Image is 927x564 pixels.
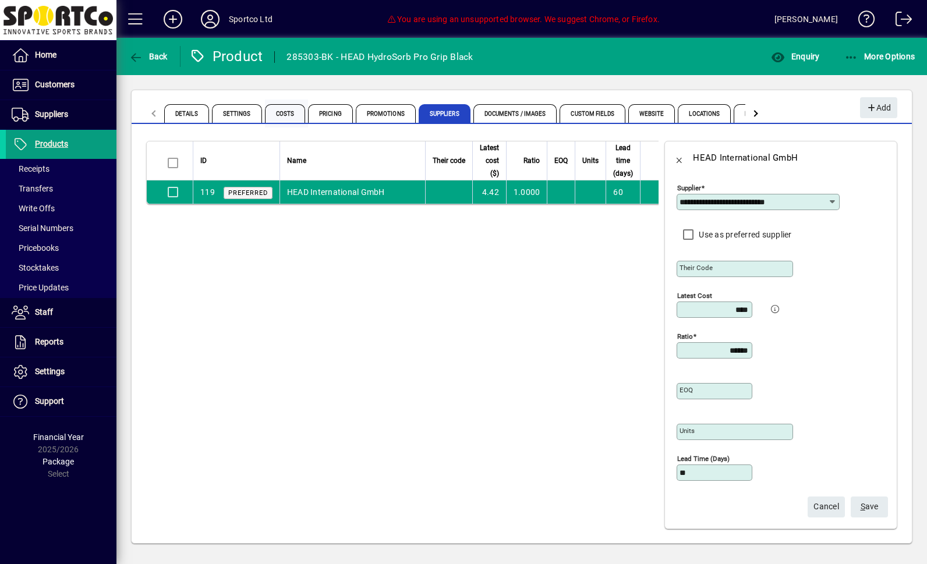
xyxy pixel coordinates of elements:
span: Transfers [12,184,53,193]
mat-label: EOQ [680,386,693,394]
span: ave [861,497,879,516]
mat-label: Their code [680,264,713,272]
a: Reports [6,328,116,357]
button: Add [154,9,192,30]
span: Customers [35,80,75,89]
a: Price Updates [6,278,116,297]
a: Staff [6,298,116,327]
div: [PERSON_NAME] [774,10,838,29]
mat-label: Latest cost [677,292,712,300]
button: Add [860,97,897,118]
span: Write Offs [12,204,55,213]
span: Costs [265,104,306,123]
span: Staff [35,307,53,317]
td: 1.0000 [506,180,547,204]
a: Write Offs [6,198,116,218]
span: Promotions [356,104,416,123]
span: Receipts [12,164,49,173]
mat-label: Ratio [677,332,693,340]
span: More Options [844,52,915,61]
a: Serial Numbers [6,218,116,238]
span: Cancel [813,497,839,516]
span: Preferred [228,189,268,197]
span: ID [200,154,207,167]
span: Serial Numbers [12,224,73,233]
span: Products [35,139,68,148]
button: More Options [841,46,918,67]
button: Cancel [808,496,845,517]
button: Enquiry [768,46,822,67]
label: Use as preferred supplier [696,229,791,240]
a: Logout [887,2,912,40]
div: Sportco Ltd [229,10,273,29]
span: Lead time (days) [613,141,633,180]
span: Home [35,50,56,59]
button: Back [665,144,693,172]
div: HEAD International GmbH [693,148,798,167]
span: Enquiry [771,52,819,61]
span: Reports [35,337,63,346]
span: You are using an unsupported browser. We suggest Chrome, or Firefox. [387,15,660,24]
span: Package [43,457,74,466]
div: Product [189,47,263,66]
a: Receipts [6,159,116,179]
span: Add [866,98,891,118]
button: Profile [192,9,229,30]
a: Pricebooks [6,238,116,258]
span: Settings [35,367,65,376]
span: Back [129,52,168,61]
div: 285303-BK - HEAD HydroSorb Pro Grip Black [286,48,473,66]
span: EOQ [554,154,568,167]
span: Suppliers [35,109,68,119]
td: 60 [606,180,640,204]
span: Support [35,396,64,406]
a: Suppliers [6,100,116,129]
button: Save [851,496,888,517]
span: Custom Fields [560,104,625,123]
span: Their code [433,154,465,167]
a: Home [6,41,116,70]
a: Transfers [6,179,116,198]
span: Stocktakes [12,263,59,272]
mat-label: Lead time (days) [677,455,730,463]
span: Price Updates [12,283,69,292]
span: Latest cost ($) [480,141,499,180]
span: S [861,502,865,511]
div: 119 [200,186,215,198]
td: 4.42 [472,180,506,204]
span: Details [164,104,209,123]
td: HEAD International GmbH [279,180,425,204]
a: Settings [6,357,116,386]
mat-label: Units [680,427,695,435]
button: Back [126,46,171,67]
mat-label: Supplier [677,184,701,192]
span: Units [582,154,599,167]
span: Name [287,154,306,167]
a: Stocktakes [6,258,116,278]
span: Pricebooks [12,243,59,253]
span: Financial Year [33,432,84,442]
span: Suppliers [419,104,470,123]
span: Prompts [734,104,783,123]
span: Website [628,104,675,123]
span: Ratio [523,154,540,167]
app-page-header-button: Back [116,46,181,67]
span: Pricing [308,104,353,123]
a: Support [6,387,116,416]
a: Knowledge Base [850,2,875,40]
a: Customers [6,70,116,100]
span: Documents / Images [473,104,557,123]
span: Settings [212,104,262,123]
span: Locations [678,104,731,123]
